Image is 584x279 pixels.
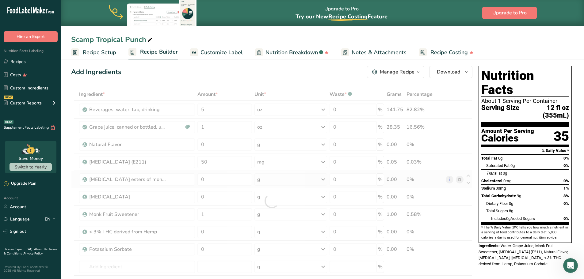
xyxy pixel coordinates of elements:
span: Notes & Attachments [352,48,407,57]
span: 30mg [496,186,506,190]
div: Upgrade Plan [4,181,36,187]
span: Total Sugars [486,209,508,213]
div: Amount Per Serving [481,128,534,134]
a: Nutrition Breakdown [255,46,329,59]
span: Try our New Feature [296,13,387,20]
a: Language [4,214,30,224]
span: Upgrade to Pro [492,9,527,17]
span: Saturated Fat [486,163,510,168]
span: Dietary Fiber [486,201,508,206]
iframe: Intercom live chat [563,258,578,273]
div: Upgrade to Pro [296,0,387,26]
span: 0% [563,179,569,183]
span: Sodium [481,186,495,190]
span: Customize Label [200,48,243,57]
div: 35 [554,128,569,145]
span: Ingredients: [479,243,500,248]
span: 0g [506,216,510,221]
a: About Us . [34,247,49,251]
a: Terms & Conditions . [4,247,57,256]
span: 0% [563,163,569,168]
a: Hire an Expert . [4,247,25,251]
span: 0g [510,163,515,168]
span: 8g [509,209,513,213]
div: Custom Reports [4,100,42,106]
span: Total Carbohydrate [481,194,516,198]
span: Recipe Builder [140,48,178,56]
a: Privacy Policy [24,251,43,256]
span: Serving Size [481,104,519,119]
a: Recipe Setup [71,46,116,59]
span: Includes Added Sugars [491,216,535,221]
span: Recipe Costing [328,13,368,20]
span: 9g [517,194,521,198]
span: Nutrition Breakdown [265,48,318,57]
span: 0% [563,216,569,221]
button: Hire an Expert [4,31,58,42]
div: Calories [481,134,534,143]
div: BETA [4,120,13,124]
span: 0% [563,201,569,206]
span: Water, Grape Juice, Monk Fruit Sweetener, [MEDICAL_DATA] (E211), Natural Flavor, [MEDICAL_DATA], ... [479,243,568,266]
span: Fat [486,171,502,175]
button: Switch to Yearly [10,163,52,171]
div: EN [45,215,58,223]
a: Recipe Builder [128,45,178,60]
span: 3% [563,194,569,198]
span: Recipe Setup [83,48,116,57]
span: 0g [498,156,502,160]
button: Manage Recipe [367,66,424,78]
i: Trans [486,171,496,175]
span: Switch to Yearly [15,164,47,170]
span: Recipe Costing [430,48,468,57]
div: Add Ingredients [71,67,121,77]
span: Cholesterol [481,179,502,183]
div: NEW [4,96,13,99]
div: Save Money [19,155,43,162]
h1: Nutrition Facts [481,69,569,97]
span: Total Fat [481,156,497,160]
span: 0mg [503,179,511,183]
a: FAQ . [27,247,34,251]
a: Customize Label [190,46,243,59]
div: Powered By FoodLabelMaker © 2025 All Rights Reserved [4,265,58,273]
div: Scamp Tropical Punch [71,34,154,45]
a: Recipe Costing [419,46,474,59]
span: 0g [503,171,507,175]
button: Upgrade to Pro [482,7,537,19]
span: 12 fl oz (355mL) [519,104,569,119]
span: 1% [563,186,569,190]
button: Download [429,66,472,78]
a: Notes & Attachments [341,46,407,59]
span: Download [437,68,460,76]
span: 0% [563,156,569,160]
section: % Daily Value * [481,147,569,154]
div: About 1 Serving Per Container [481,98,569,104]
div: Manage Recipe [380,68,414,76]
span: 0g [509,201,513,206]
section: * The % Daily Value (DV) tells you how much a nutrient in a serving of food contributes to a dail... [481,225,569,240]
